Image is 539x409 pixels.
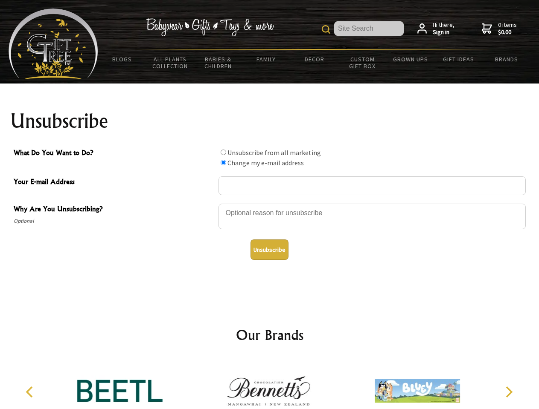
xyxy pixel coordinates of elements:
[14,176,214,189] span: Your E-mail Address
[219,204,526,229] textarea: Why Are You Unsubscribing?
[498,29,517,36] strong: $0.00
[334,21,404,36] input: Site Search
[417,21,455,36] a: Hi there,Sign in
[227,158,304,167] label: Change my e-mail address
[433,29,455,36] strong: Sign in
[17,325,522,345] h2: Our Brands
[251,239,288,260] button: Unsubscribe
[221,160,226,165] input: What Do You Want to Do?
[338,50,387,75] a: Custom Gift Box
[219,176,526,195] input: Your E-mail Address
[434,50,483,68] a: Gift Ideas
[386,50,434,68] a: Grown Ups
[146,50,195,75] a: All Plants Collection
[9,9,98,79] img: Babyware - Gifts - Toys and more...
[98,50,146,68] a: BLOGS
[290,50,338,68] a: Decor
[221,150,226,155] input: What Do You Want to Do?
[21,383,40,401] button: Previous
[482,21,517,36] a: 0 items$0.00
[499,383,518,401] button: Next
[10,111,529,131] h1: Unsubscribe
[242,50,291,68] a: Family
[14,147,214,160] span: What Do You Want to Do?
[194,50,242,75] a: Babies & Children
[227,148,321,157] label: Unsubscribe from all marketing
[14,216,214,226] span: Optional
[433,21,455,36] span: Hi there,
[322,25,330,34] img: product search
[483,50,531,68] a: Brands
[14,204,214,216] span: Why Are You Unsubscribing?
[146,18,274,36] img: Babywear - Gifts - Toys & more
[498,21,517,36] span: 0 items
